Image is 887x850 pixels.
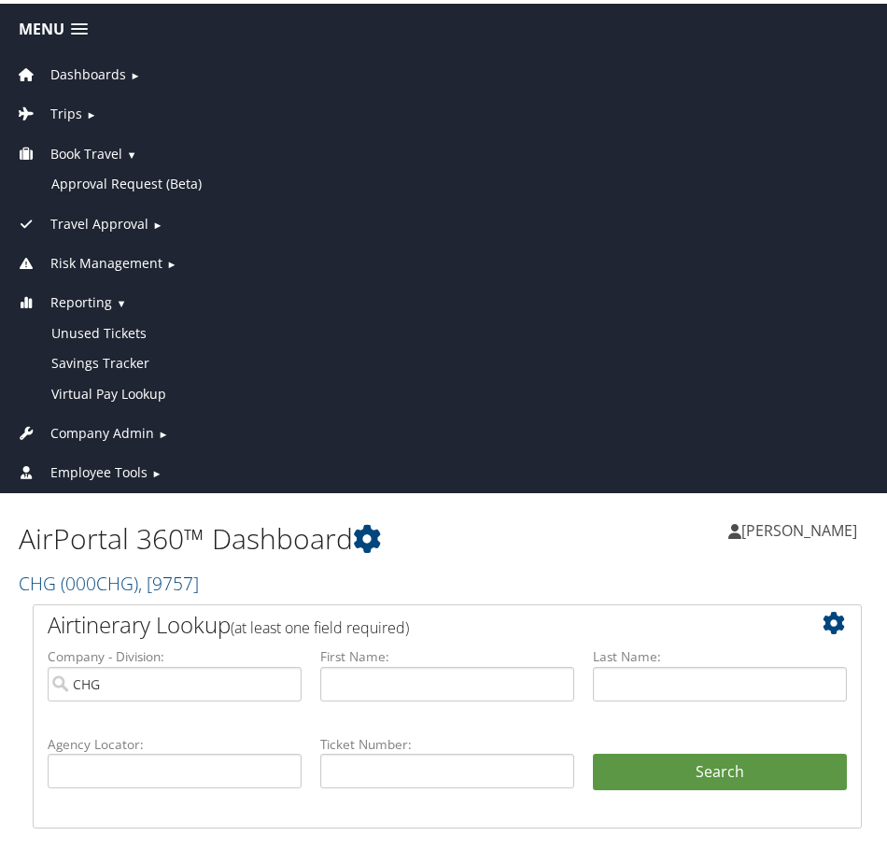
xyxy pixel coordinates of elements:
button: Search [593,750,847,787]
label: Agency Locator: [48,731,302,750]
span: Company Admin [50,419,154,440]
span: Menu [19,17,64,35]
a: Trips [14,101,82,119]
label: Company - Division: [48,644,302,662]
a: Reporting [14,290,112,307]
span: Reporting [50,289,112,309]
a: Menu [9,10,97,41]
h2: Airtinerary Lookup [48,605,778,637]
span: Book Travel [50,140,122,161]
a: Risk Management [14,250,162,268]
a: [PERSON_NAME] [728,499,876,555]
span: ▼ [116,292,126,306]
span: ► [151,462,162,476]
a: Book Travel [14,141,122,159]
span: ► [152,214,162,228]
a: Dashboards [14,62,126,79]
a: Travel Approval [14,211,148,229]
span: Dashboards [50,61,126,81]
span: ► [166,253,176,267]
span: ▼ [126,144,136,158]
label: Last Name: [593,644,847,662]
label: Ticket Number: [320,731,574,750]
span: ► [158,423,168,437]
span: , [ 9757 ] [138,567,199,592]
h1: AirPortal 360™ Dashboard [19,516,447,555]
a: Company Admin [14,420,154,438]
span: Travel Approval [50,210,148,231]
span: ( 000CHG ) [61,567,138,592]
a: CHG [19,567,199,592]
span: Risk Management [50,249,162,270]
span: (at least one field required) [231,614,409,634]
label: First Name: [320,644,574,662]
span: ► [86,104,96,118]
span: Employee Tools [50,459,148,479]
a: Employee Tools [14,460,148,477]
span: [PERSON_NAME] [741,517,857,537]
span: ► [130,64,140,78]
span: Trips [50,100,82,120]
